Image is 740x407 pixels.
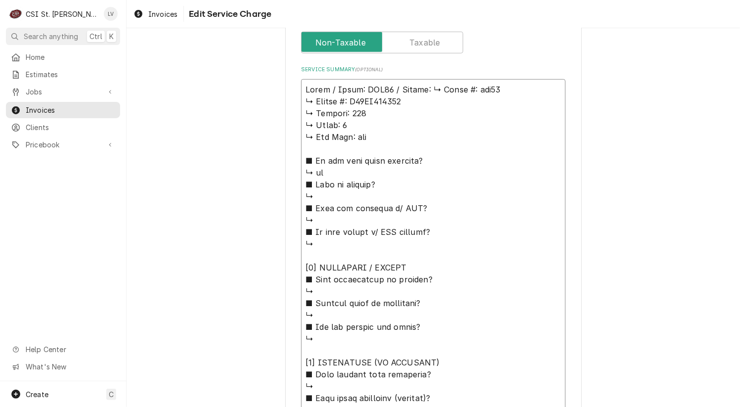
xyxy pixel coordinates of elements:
[26,9,98,19] div: CSI St. [PERSON_NAME]
[6,28,120,45] button: Search anythingCtrlK
[24,31,78,42] span: Search anything
[26,122,115,133] span: Clients
[109,389,114,400] span: C
[355,67,383,72] span: ( optional )
[26,87,100,97] span: Jobs
[26,390,48,399] span: Create
[104,7,118,21] div: Lisa Vestal's Avatar
[186,7,271,21] span: Edit Service Charge
[148,9,177,19] span: Invoices
[130,6,181,22] a: Invoices
[6,359,120,375] a: Go to What's New
[6,49,120,65] a: Home
[301,18,566,53] div: Tax
[26,344,114,355] span: Help Center
[26,69,115,80] span: Estimates
[9,7,23,21] div: C
[6,66,120,83] a: Estimates
[6,341,120,358] a: Go to Help Center
[6,119,120,136] a: Clients
[9,7,23,21] div: CSI St. Louis's Avatar
[26,105,115,115] span: Invoices
[26,362,114,372] span: What's New
[26,52,115,62] span: Home
[6,136,120,153] a: Go to Pricebook
[301,66,566,74] label: Service Summary
[104,7,118,21] div: LV
[89,31,102,42] span: Ctrl
[26,139,100,150] span: Pricebook
[6,84,120,100] a: Go to Jobs
[109,31,114,42] span: K
[6,102,120,118] a: Invoices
